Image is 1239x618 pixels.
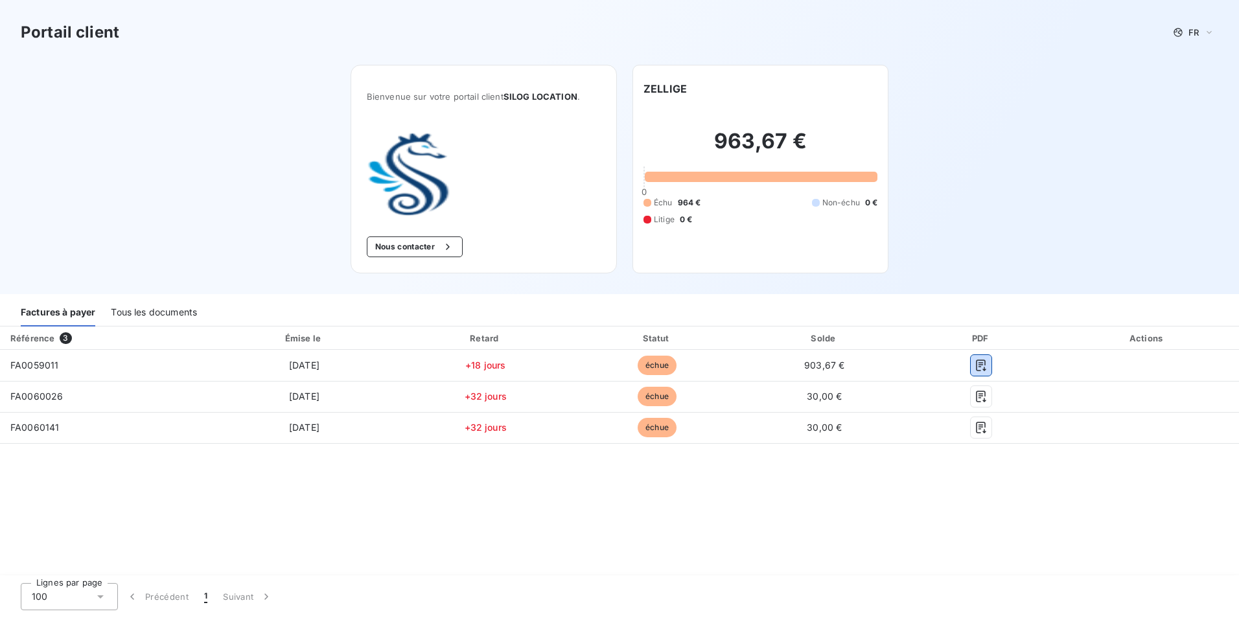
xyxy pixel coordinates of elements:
div: PDF [910,332,1053,345]
span: [DATE] [289,422,319,433]
h3: Portail client [21,21,119,44]
div: Tous les documents [111,299,197,326]
h6: ZELLIGE [643,81,687,97]
span: Litige [654,214,675,225]
span: FA0059011 [10,360,58,371]
span: Bienvenue sur votre portail client . [367,91,601,102]
span: +32 jours [465,391,507,402]
span: Non-échu [822,197,860,209]
div: Retard [401,332,570,345]
span: [DATE] [289,391,319,402]
span: [DATE] [289,360,319,371]
span: Échu [654,197,673,209]
img: Company logo [367,133,450,216]
button: 1 [196,583,215,610]
button: Précédent [118,583,196,610]
div: Actions [1058,332,1236,345]
div: Solde [745,332,905,345]
span: 0 € [865,197,877,209]
span: 30,00 € [807,422,842,433]
span: +18 jours [465,360,505,371]
span: FA0060141 [10,422,59,433]
span: 964 € [678,197,701,209]
span: 30,00 € [807,391,842,402]
span: 0 € [680,214,692,225]
span: échue [638,387,677,406]
div: Émise le [213,332,397,345]
button: Suivant [215,583,281,610]
span: FR [1188,27,1199,38]
span: échue [638,418,677,437]
button: Nous contacter [367,236,463,257]
span: FA0060026 [10,391,63,402]
span: +32 jours [465,422,507,433]
span: 903,67 € [804,360,844,371]
div: Référence [10,333,54,343]
h2: 963,67 € [643,128,877,167]
span: 100 [32,590,47,603]
div: Statut [575,332,739,345]
span: 1 [204,590,207,603]
span: SILOG LOCATION [504,91,577,102]
span: échue [638,356,677,375]
span: 0 [642,187,647,197]
div: Factures à payer [21,299,95,326]
span: 3 [60,332,71,344]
